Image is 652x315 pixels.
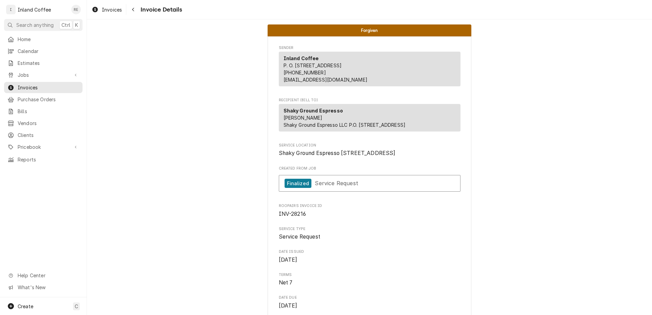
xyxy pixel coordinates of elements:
[279,226,460,241] div: Service Type
[279,143,460,148] span: Service Location
[279,203,460,218] div: Roopairs Invoice ID
[279,98,460,135] div: Invoice Recipient
[279,257,297,263] span: [DATE]
[285,179,311,188] div: Finalized
[6,5,16,14] div: I
[279,143,460,157] div: Service Location
[4,46,83,57] a: Calendar
[4,94,83,105] a: Purchase Orders
[279,52,460,89] div: Sender
[279,211,306,217] span: INV-28216
[18,6,51,13] div: Inland Coffee
[279,233,320,240] span: Service Request
[4,141,83,153] a: Go to Pricebook
[71,5,81,14] div: RE
[18,303,33,309] span: Create
[279,45,460,89] div: Invoice Sender
[18,84,79,91] span: Invoices
[128,4,139,15] button: Navigate back
[18,36,79,43] span: Home
[279,295,460,300] span: Date Due
[279,249,460,255] span: Date Issued
[315,180,358,187] span: Service Request
[18,156,79,163] span: Reports
[71,5,81,14] div: Ruth Easley's Avatar
[18,59,79,67] span: Estimates
[279,249,460,264] div: Date Issued
[61,21,70,29] span: Ctrl
[4,82,83,93] a: Invoices
[284,108,343,113] strong: Shaky Ground Espresso
[4,282,83,293] a: Go to What's New
[18,96,79,103] span: Purchase Orders
[361,28,378,33] span: Forgiven
[279,150,396,156] span: Shaky Ground Espresso [STREET_ADDRESS]
[268,24,471,36] div: Status
[284,55,319,61] strong: Inland Coffee
[279,302,297,309] span: [DATE]
[4,57,83,69] a: Estimates
[279,295,460,310] div: Date Due
[18,108,79,115] span: Bills
[16,21,54,29] span: Search anything
[284,63,342,68] span: P. O. [STREET_ADDRESS]
[4,118,83,129] a: Vendors
[4,270,83,281] a: Go to Help Center
[284,70,326,75] a: [PHONE_NUMBER]
[139,5,182,14] span: Invoice Details
[279,272,460,278] span: Terms
[279,272,460,287] div: Terms
[18,143,69,151] span: Pricebook
[4,34,83,45] a: Home
[18,132,79,139] span: Clients
[279,52,460,86] div: Sender
[279,256,460,264] span: Date Issued
[279,166,460,195] div: Created From Job
[279,279,460,287] span: Terms
[89,4,125,15] a: Invoices
[18,120,79,127] span: Vendors
[4,69,83,81] a: Go to Jobs
[4,129,83,141] a: Clients
[279,279,293,286] span: Net 7
[279,149,460,157] span: Service Location
[75,21,78,29] span: K
[18,284,78,291] span: What's New
[279,104,460,132] div: Recipient (Bill To)
[284,115,406,128] span: [PERSON_NAME] Shaky Ground Espresso LLC P.O. [STREET_ADDRESS]
[279,104,460,134] div: Recipient (Bill To)
[279,203,460,209] span: Roopairs Invoice ID
[18,71,69,78] span: Jobs
[4,19,83,31] button: Search anythingCtrlK
[4,106,83,117] a: Bills
[284,77,367,83] a: [EMAIL_ADDRESS][DOMAIN_NAME]
[279,302,460,310] span: Date Due
[75,303,78,310] span: C
[18,48,79,55] span: Calendar
[279,166,460,171] span: Created From Job
[279,98,460,103] span: Recipient (Bill To)
[279,226,460,232] span: Service Type
[279,233,460,241] span: Service Type
[279,210,460,218] span: Roopairs Invoice ID
[279,45,460,51] span: Sender
[18,272,78,279] span: Help Center
[279,175,460,192] a: View Job
[102,6,122,13] span: Invoices
[4,154,83,165] a: Reports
